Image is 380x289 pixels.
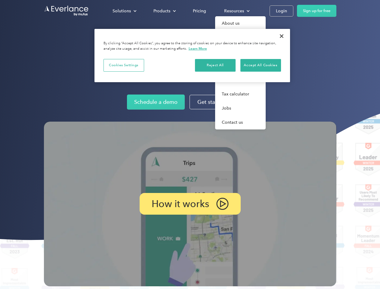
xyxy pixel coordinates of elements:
button: Cookies Settings [103,59,144,72]
div: Login [276,7,287,15]
div: Solutions [113,7,131,15]
a: Jobs [215,101,266,115]
nav: Resources [215,16,266,129]
div: Resources [224,7,244,15]
div: Pricing [193,7,206,15]
button: Accept All Cookies [240,59,281,72]
div: Products [153,7,170,15]
a: Contact us [215,115,266,129]
div: Products [147,6,181,16]
div: Resources [218,6,255,16]
div: Privacy [94,29,290,82]
div: Cookie banner [94,29,290,82]
a: Get started for free [190,95,253,109]
button: Close [275,30,288,43]
button: Reject All [195,59,236,72]
a: Go to homepage [44,5,89,17]
div: Solutions [107,6,141,16]
a: Login [270,5,293,17]
div: By clicking “Accept All Cookies”, you agree to the storing of cookies on your device to enhance s... [103,41,281,51]
a: About us [215,16,266,30]
a: Tax calculator [215,87,266,101]
input: Submit [44,36,75,48]
a: Sign up for free [297,5,336,17]
a: More information about your privacy, opens in a new tab [189,46,207,51]
a: Pricing [187,6,212,16]
p: How it works [152,200,209,207]
a: Schedule a demo [127,95,185,110]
